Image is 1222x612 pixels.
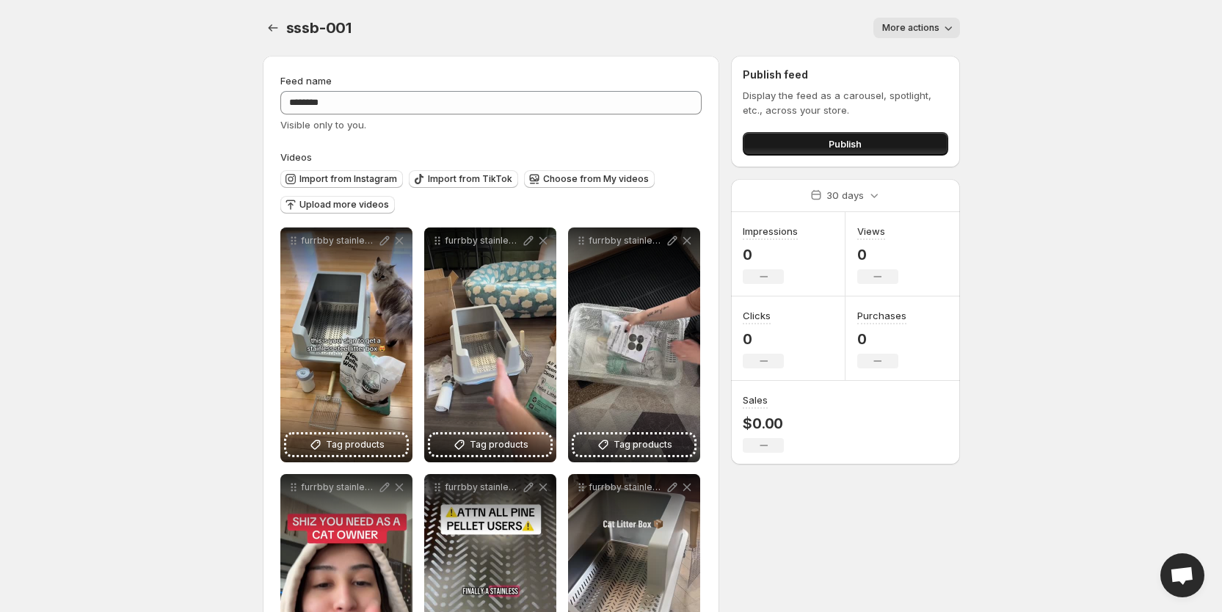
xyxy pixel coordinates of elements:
[445,235,521,247] p: furrbby stainless steel sifting litter box for pine pellets 6
[280,170,403,188] button: Import from Instagram
[543,173,649,185] span: Choose from My videos
[568,227,700,462] div: furrbby stainless steel sifting litter box for pine pellets 3Tag products
[574,434,694,455] button: Tag products
[743,224,798,238] h3: Impressions
[301,235,377,247] p: furrbby stainless steel sifting litter box for pine pellets 2
[1160,553,1204,597] a: Open chat
[409,170,518,188] button: Import from TikTok
[524,170,655,188] button: Choose from My videos
[263,18,283,38] button: Settings
[589,481,665,493] p: furrbby stainless steel sifting litter box for pine pellets 1
[286,19,352,37] span: sssb-001
[280,227,412,462] div: furrbby stainless steel sifting litter box for pine pellets 2Tag products
[743,415,784,432] p: $0.00
[829,136,862,151] span: Publish
[430,434,550,455] button: Tag products
[857,224,885,238] h3: Views
[286,434,407,455] button: Tag products
[743,68,948,82] h2: Publish feed
[873,18,960,38] button: More actions
[301,481,377,493] p: furrbby stainless steel sifting litter box for pine pellets 5
[743,132,948,156] button: Publish
[299,173,397,185] span: Import from Instagram
[280,119,366,131] span: Visible only to you.
[280,151,312,163] span: Videos
[280,196,395,214] button: Upload more videos
[326,437,385,452] span: Tag products
[743,330,784,348] p: 0
[589,235,665,247] p: furrbby stainless steel sifting litter box for pine pellets 3
[743,393,768,407] h3: Sales
[743,246,798,263] p: 0
[299,199,389,211] span: Upload more videos
[826,188,864,203] p: 30 days
[280,75,332,87] span: Feed name
[857,246,898,263] p: 0
[445,481,521,493] p: furrbby stainless steel sifting litter box for pine pellets 4
[743,308,771,323] h3: Clicks
[428,173,512,185] span: Import from TikTok
[857,308,906,323] h3: Purchases
[882,22,939,34] span: More actions
[424,227,556,462] div: furrbby stainless steel sifting litter box for pine pellets 6Tag products
[743,88,948,117] p: Display the feed as a carousel, spotlight, etc., across your store.
[857,330,906,348] p: 0
[470,437,528,452] span: Tag products
[614,437,672,452] span: Tag products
